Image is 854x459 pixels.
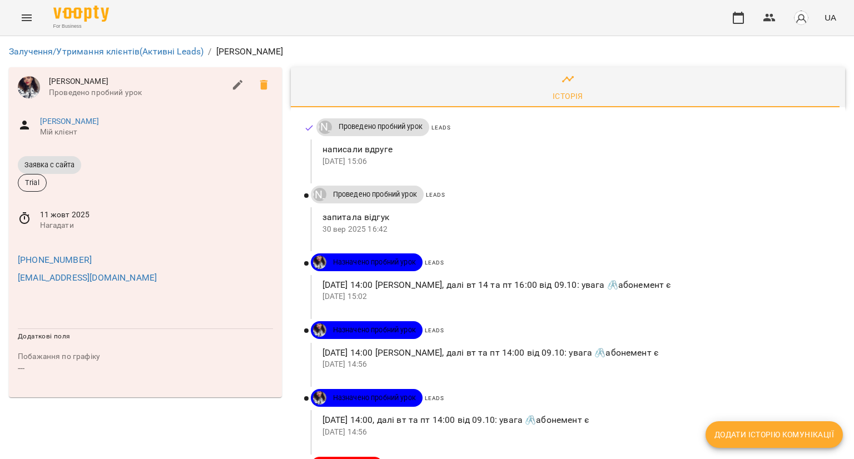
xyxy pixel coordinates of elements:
[311,323,326,337] a: Дубар Леся
[40,220,273,231] span: Нагадати
[820,7,841,28] button: UA
[322,359,827,370] p: [DATE] 14:56
[9,45,845,58] nav: breadcrumb
[311,391,326,405] a: Дубар Леся
[40,209,273,221] span: 11 жовт 2025
[49,87,225,98] span: Проведено пробний урок
[322,413,827,427] p: [DATE] 14:00, далі вт та пт 14:00 від 09.10: увага 🖇️абонемент є
[322,427,827,438] p: [DATE] 14:56
[18,255,92,265] a: [PHONE_NUMBER]
[208,45,211,58] li: /
[316,121,332,134] a: [PERSON_NAME]
[9,46,203,57] a: Залучення/Утримання клієнтів(Активні Leads)
[18,362,273,375] p: ---
[553,89,583,103] div: Історія
[322,346,827,360] p: [DATE] 14:00 [PERSON_NAME], далі вт та пт 14:00 від 09.10: увага 🖇️абонемент є
[319,121,332,134] div: Тригубенко Ангеліна
[425,260,444,266] span: Leads
[322,211,827,224] p: запитала відгук
[313,391,326,405] img: Дубар Леся
[425,327,444,333] span: Leads
[18,351,273,362] p: field-description
[322,143,827,156] p: написали вдруге
[825,12,836,23] span: UA
[216,45,284,58] p: [PERSON_NAME]
[18,177,46,188] span: Trial
[322,156,827,167] p: [DATE] 15:06
[53,23,109,30] span: For Business
[326,325,423,335] span: Назначено пробний урок
[53,6,109,22] img: Voopty Logo
[311,188,326,201] a: [PERSON_NAME]
[313,188,326,201] div: Тригубенко Ангеліна
[431,124,451,131] span: Leads
[322,278,827,292] p: [DATE] 14:00 [PERSON_NAME], далі вт 14 та пт 16:00 від 09.10: увага 🖇️абонемент є
[793,10,809,26] img: avatar_s.png
[18,160,81,169] span: Заявка с сайта
[13,4,40,31] button: Menu
[40,117,100,126] a: [PERSON_NAME]
[49,76,225,87] span: [PERSON_NAME]
[322,291,827,302] p: [DATE] 15:02
[426,192,445,198] span: Leads
[18,272,157,283] a: [EMAIL_ADDRESS][DOMAIN_NAME]
[18,332,70,340] span: Додаткові поля
[40,127,273,138] span: Мій клієнт
[706,421,843,448] button: Додати історію комунікації
[326,189,424,199] span: Проведено пробний урок
[326,393,423,403] span: Назначено пробний урок
[326,257,423,267] span: Назначено пробний урок
[311,256,326,269] a: Дубар Леся
[714,428,834,441] span: Додати історію комунікації
[322,224,827,235] p: 30 вер 2025 16:42
[332,122,429,132] span: Проведено пробний урок
[18,76,40,98] img: Дубар Леся
[313,256,326,269] img: Дубар Леся
[313,323,326,337] img: Дубар Леся
[425,395,444,401] span: Leads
